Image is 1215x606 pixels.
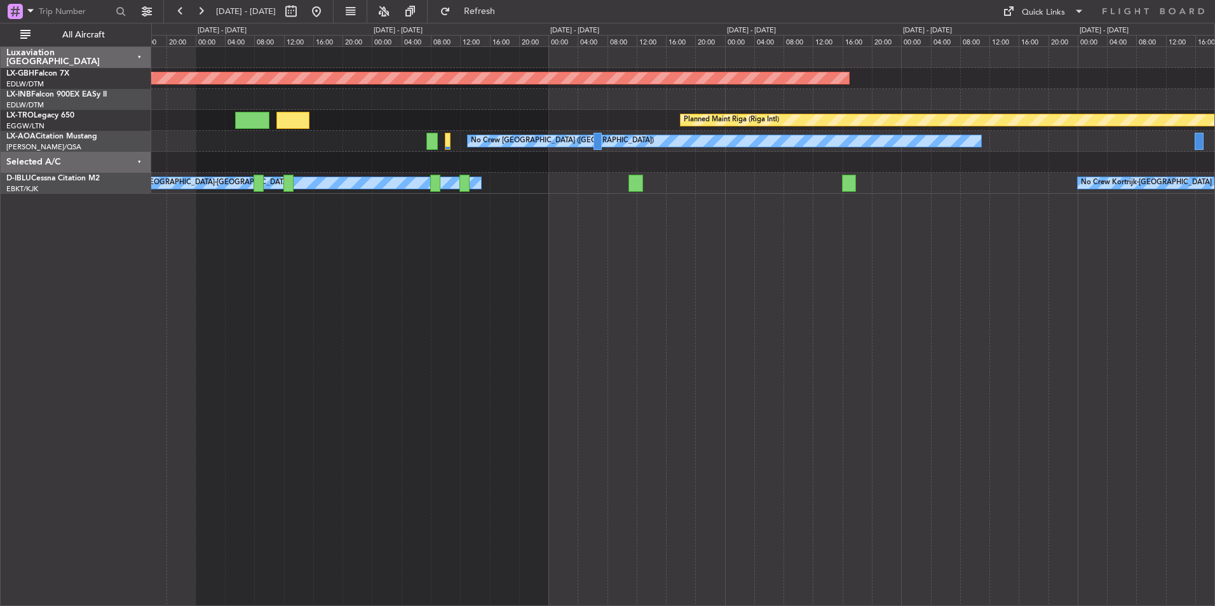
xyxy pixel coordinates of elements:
[903,25,952,36] div: [DATE] - [DATE]
[39,2,112,21] input: Trip Number
[374,25,423,36] div: [DATE] - [DATE]
[989,35,1019,46] div: 12:00
[6,91,31,98] span: LX-INB
[666,35,695,46] div: 16:00
[313,35,343,46] div: 16:00
[1107,35,1136,46] div: 04:00
[6,175,100,182] a: D-IBLUCessna Citation M2
[843,35,872,46] div: 16:00
[996,1,1090,22] button: Quick Links
[6,133,97,140] a: LX-AOACitation Mustang
[6,184,38,194] a: EBKT/KJK
[1078,35,1107,46] div: 00:00
[548,35,578,46] div: 00:00
[6,133,36,140] span: LX-AOA
[118,173,290,192] div: Owner [GEOGRAPHIC_DATA]-[GEOGRAPHIC_DATA]
[14,25,138,45] button: All Aircraft
[607,35,637,46] div: 08:00
[453,7,506,16] span: Refresh
[284,35,313,46] div: 12:00
[166,35,196,46] div: 20:00
[343,35,372,46] div: 20:00
[637,35,666,46] div: 12:00
[490,35,519,46] div: 16:00
[225,35,254,46] div: 04:00
[6,70,34,77] span: LX-GBH
[216,6,276,17] span: [DATE] - [DATE]
[6,100,44,110] a: EDLW/DTM
[872,35,901,46] div: 20:00
[684,111,779,130] div: Planned Maint Riga (Riga Intl)
[931,35,960,46] div: 04:00
[6,112,34,119] span: LX-TRO
[6,79,44,89] a: EDLW/DTM
[431,35,460,46] div: 08:00
[434,1,510,22] button: Refresh
[550,25,599,36] div: [DATE] - [DATE]
[6,175,31,182] span: D-IBLU
[6,121,44,131] a: EGGW/LTN
[1136,35,1165,46] div: 08:00
[137,35,166,46] div: 16:00
[402,35,431,46] div: 04:00
[1166,35,1195,46] div: 12:00
[6,112,74,119] a: LX-TROLegacy 650
[6,91,107,98] a: LX-INBFalcon 900EX EASy II
[1019,35,1048,46] div: 16:00
[460,35,489,46] div: 12:00
[754,35,784,46] div: 04:00
[372,35,401,46] div: 00:00
[695,35,724,46] div: 20:00
[6,70,69,77] a: LX-GBHFalcon 7X
[254,35,283,46] div: 08:00
[1049,35,1078,46] div: 20:00
[1022,6,1065,19] div: Quick Links
[727,25,776,36] div: [DATE] - [DATE]
[578,35,607,46] div: 04:00
[196,35,225,46] div: 00:00
[33,30,134,39] span: All Aircraft
[6,142,81,152] a: [PERSON_NAME]/QSA
[1081,173,1212,192] div: No Crew Kortrijk-[GEOGRAPHIC_DATA]
[1080,25,1129,36] div: [DATE] - [DATE]
[960,35,989,46] div: 08:00
[198,25,247,36] div: [DATE] - [DATE]
[725,35,754,46] div: 00:00
[471,131,654,151] div: No Crew [GEOGRAPHIC_DATA] ([GEOGRAPHIC_DATA])
[813,35,842,46] div: 12:00
[519,35,548,46] div: 20:00
[784,35,813,46] div: 08:00
[901,35,930,46] div: 00:00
